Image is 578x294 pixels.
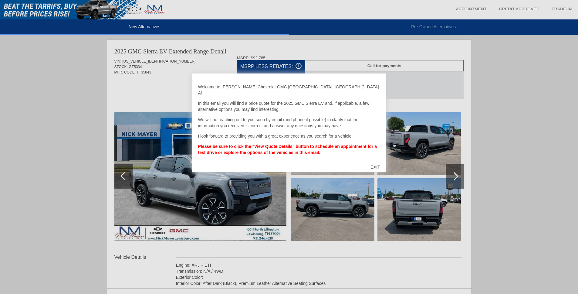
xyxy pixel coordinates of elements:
p: We will be reaching out to you soon by email (and phone if possible) to clarify that the informat... [198,117,380,129]
p: In this email you will find a price quote for the 2025 GMC Sierra EV and, if applicable, a few al... [198,100,380,112]
p: Welcome to [PERSON_NAME] Chevrolet GMC [GEOGRAPHIC_DATA], [GEOGRAPHIC_DATA] A! [198,84,380,96]
a: Credit Approved [499,7,539,11]
strong: Please be sure to click the "View Quote Details" button to schedule an appointment for a test dri... [198,144,377,155]
p: I look forward to providing you with a great experience as you search for a vehicle! [198,133,380,139]
a: Appointment [456,7,487,11]
div: EXIT [364,158,386,176]
a: Trade-In [552,7,572,11]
